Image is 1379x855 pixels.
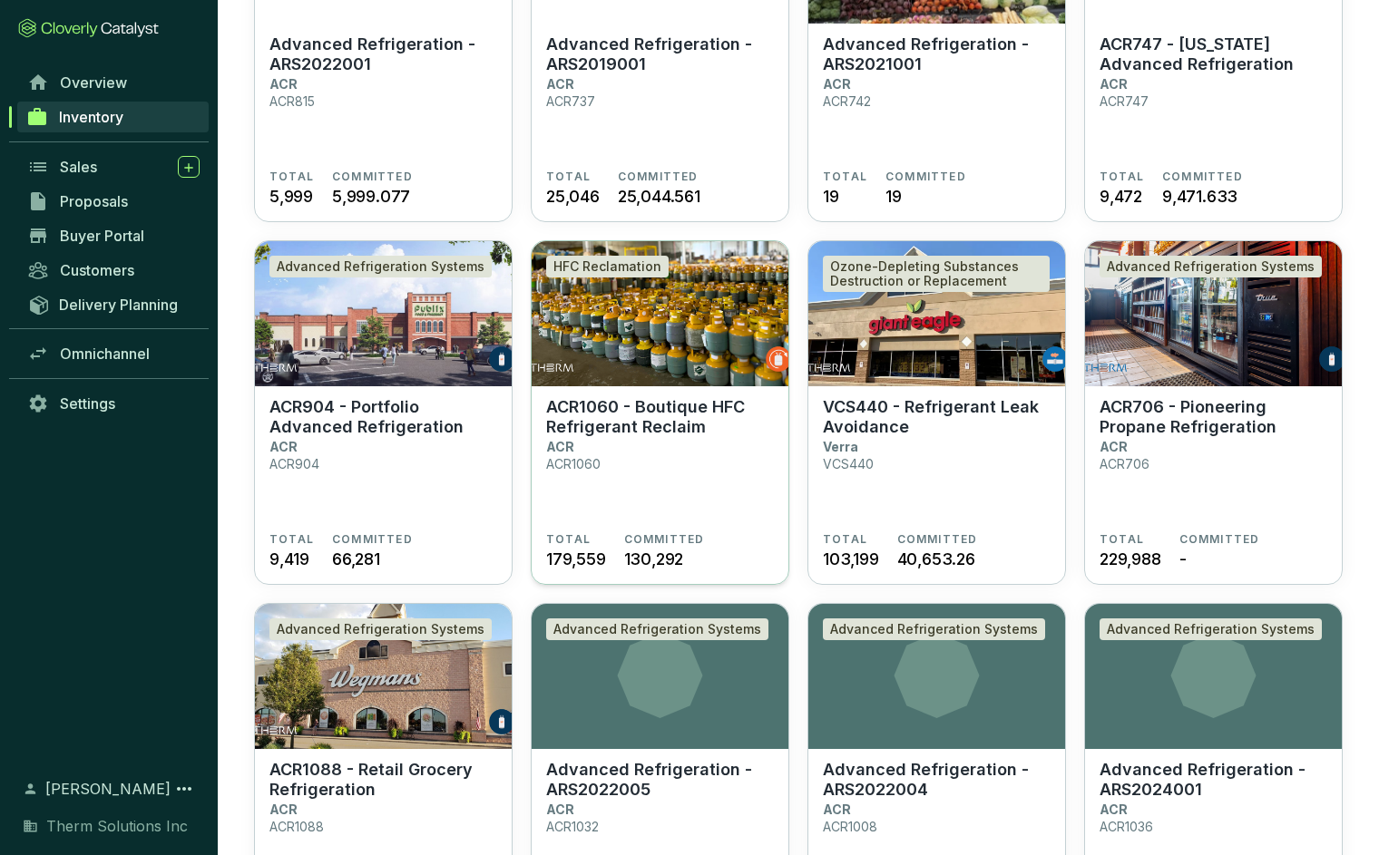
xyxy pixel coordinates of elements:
[60,345,150,363] span: Omnichannel
[1100,802,1128,817] p: ACR
[532,241,788,386] img: ACR1060 - Boutique HFC Refrigerant Reclaim
[60,192,128,210] span: Proposals
[546,819,599,834] p: ACR1032
[18,151,209,182] a: Sales
[269,760,497,800] p: ACR1088 - Retail Grocery Refrigeration
[18,338,209,369] a: Omnichannel
[546,760,774,800] p: Advanced Refrigeration - ARS2022005
[546,170,591,184] span: TOTAL
[823,170,867,184] span: TOTAL
[546,93,595,109] p: ACR737
[823,760,1051,800] p: Advanced Refrigeration - ARS2022004
[823,397,1051,437] p: VCS440 - Refrigerant Leak Avoidance
[60,227,144,245] span: Buyer Portal
[546,532,591,547] span: TOTAL
[823,456,874,471] p: VCS440
[17,102,209,132] a: Inventory
[60,394,115,413] span: Settings
[546,34,774,74] p: Advanced Refrigeration - ARS2019001
[18,289,209,319] a: Delivery Planning
[269,547,309,571] span: 9,419
[531,240,789,585] a: ACR1060 - Boutique HFC Refrigerant ReclaimHFC ReclamationACR1060 - Boutique HFC Refrigerant Recla...
[1100,184,1142,209] span: 9,472
[269,76,298,92] p: ACR
[1179,532,1260,547] span: COMMITTED
[823,256,1050,292] div: Ozone-Depleting Substances Destruction or Replacement
[18,388,209,419] a: Settings
[1162,184,1237,209] span: 9,471.633
[546,618,768,640] div: Advanced Refrigeration Systems
[1100,34,1327,74] p: ACR747 - [US_STATE] Advanced Refrigeration
[1100,618,1322,640] div: Advanced Refrigeration Systems
[823,439,858,454] p: Verra
[546,547,606,571] span: 179,559
[1100,170,1144,184] span: TOTAL
[45,778,171,800] span: [PERSON_NAME]
[897,547,975,571] span: 40,653.26
[1100,532,1144,547] span: TOTAL
[885,170,966,184] span: COMMITTED
[546,256,669,277] div: HFC Reclamation
[1100,547,1161,571] span: 229,988
[269,618,492,640] div: Advanced Refrigeration Systems
[269,802,298,817] p: ACR
[1084,240,1343,585] a: ACR706 - Pioneering Propane RefrigerationAdvanced Refrigeration SystemsACR706 - Pioneering Propan...
[1100,439,1128,454] p: ACR
[59,108,123,126] span: Inventory
[808,241,1065,386] img: VCS440 - Refrigerant Leak Avoidance
[332,532,413,547] span: COMMITTED
[18,220,209,251] a: Buyer Portal
[1162,170,1243,184] span: COMMITTED
[624,532,705,547] span: COMMITTED
[269,456,319,471] p: ACR904
[332,547,380,571] span: 66,281
[546,439,574,454] p: ACR
[618,170,699,184] span: COMMITTED
[332,184,410,209] span: 5,999.077
[1100,256,1322,277] div: Advanced Refrigeration Systems
[618,184,700,209] span: 25,044.561
[269,170,314,184] span: TOTAL
[823,184,839,209] span: 19
[897,532,978,547] span: COMMITTED
[59,296,178,314] span: Delivery Planning
[823,532,867,547] span: TOTAL
[823,547,879,571] span: 103,199
[1100,397,1327,437] p: ACR706 - Pioneering Propane Refrigeration
[1100,760,1327,800] p: Advanced Refrigeration - ARS2024001
[18,67,209,98] a: Overview
[269,819,324,834] p: ACR1088
[269,93,315,109] p: ACR815
[60,261,134,279] span: Customers
[254,240,513,585] a: ACR904 - Portfolio Advanced RefrigerationAdvanced Refrigeration SystemsACR904 - Portfolio Advance...
[807,240,1066,585] a: VCS440 - Refrigerant Leak AvoidanceOzone-Depleting Substances Destruction or ReplacementVCS440 - ...
[255,604,512,749] img: ACR1088 - Retail Grocery Refrigeration
[823,819,877,834] p: ACR1008
[546,802,574,817] p: ACR
[1100,76,1128,92] p: ACR
[546,76,574,92] p: ACR
[60,73,127,92] span: Overview
[1100,819,1153,834] p: ACR1036
[546,184,600,209] span: 25,046
[823,34,1051,74] p: Advanced Refrigeration - ARS2021001
[269,439,298,454] p: ACR
[1100,93,1149,109] p: ACR747
[269,256,492,277] div: Advanced Refrigeration Systems
[1100,456,1149,471] p: ACR706
[823,618,1045,640] div: Advanced Refrigeration Systems
[546,397,774,437] p: ACR1060 - Boutique HFC Refrigerant Reclaim
[60,158,97,176] span: Sales
[255,241,512,386] img: ACR904 - Portfolio Advanced Refrigeration
[546,456,601,471] p: ACR1060
[269,34,497,74] p: Advanced Refrigeration - ARS2022001
[332,170,413,184] span: COMMITTED
[269,532,314,547] span: TOTAL
[18,255,209,286] a: Customers
[885,184,902,209] span: 19
[1085,241,1342,386] img: ACR706 - Pioneering Propane Refrigeration
[46,815,188,837] span: Therm Solutions Inc
[1179,547,1187,571] span: -
[624,547,684,571] span: 130,292
[269,397,497,437] p: ACR904 - Portfolio Advanced Refrigeration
